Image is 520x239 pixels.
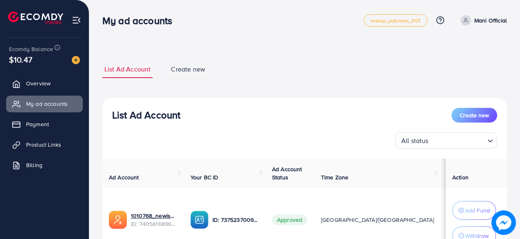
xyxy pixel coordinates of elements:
[26,161,42,169] span: Billing
[72,56,80,64] img: image
[131,212,177,228] div: <span class='underline'>1010768_newishrat011_1724254562912</span></br>7405616896047104017
[109,173,139,181] span: Ad Account
[6,157,83,173] a: Billing
[212,215,259,225] p: ID: 7375237009410899984
[9,54,32,65] span: $10.47
[102,15,179,27] h3: My ad accounts
[321,216,434,224] span: [GEOGRAPHIC_DATA]/[GEOGRAPHIC_DATA]
[395,132,497,149] div: Search for option
[272,214,307,225] span: Approved
[112,109,180,121] h3: List Ad Account
[491,210,516,235] img: image
[190,211,208,229] img: ic-ba-acc.ded83a64.svg
[431,133,484,147] input: Search for option
[109,211,127,229] img: ic-ads-acc.e4c84228.svg
[131,212,177,220] a: 1010768_newishrat011_1724254562912
[171,65,205,74] span: Create new
[26,100,68,108] span: My ad accounts
[364,14,427,27] a: metap_pakistan_001
[131,220,177,228] span: ID: 7405616896047104017
[26,79,51,87] span: Overview
[9,45,53,53] span: Ecomdy Balance
[371,18,420,23] span: metap_pakistan_001
[452,201,496,220] button: Add Fund
[321,173,348,181] span: Time Zone
[400,135,430,147] span: All status
[460,111,489,119] span: Create new
[6,75,83,92] a: Overview
[6,96,83,112] a: My ad accounts
[457,15,507,26] a: Mani Official
[6,116,83,132] a: Payment
[474,16,507,25] p: Mani Official
[104,65,150,74] span: List Ad Account
[452,173,469,181] span: Action
[190,173,219,181] span: Your BC ID
[8,11,63,24] img: logo
[26,141,61,149] span: Product Links
[72,16,81,25] img: menu
[272,165,302,181] span: Ad Account Status
[465,205,490,215] p: Add Fund
[26,120,49,128] span: Payment
[6,136,83,153] a: Product Links
[451,108,497,123] button: Create new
